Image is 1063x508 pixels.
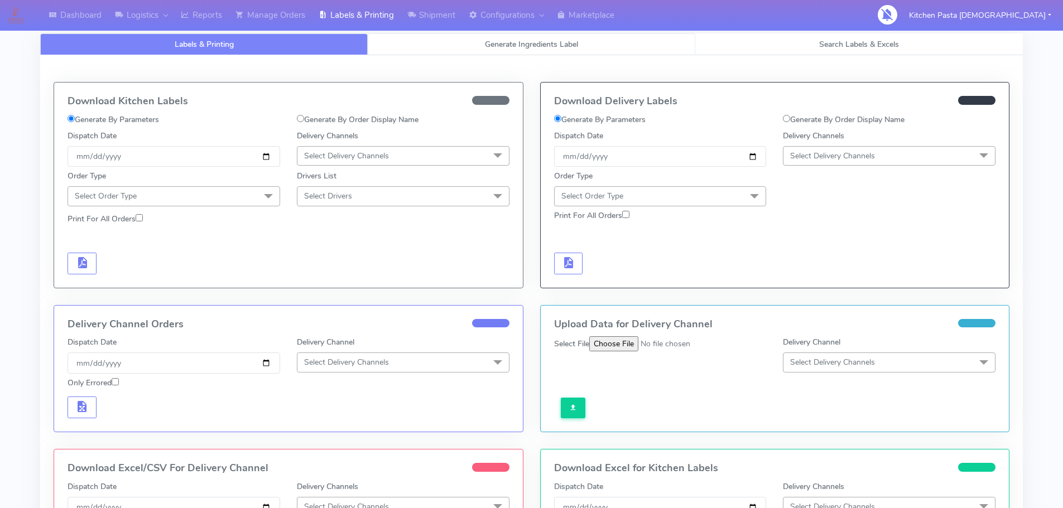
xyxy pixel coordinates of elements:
label: Delivery Channels [297,130,358,142]
span: Labels & Printing [175,39,234,50]
label: Drivers List [297,170,336,182]
span: Select Drivers [304,191,352,201]
label: Only Errored [68,377,119,389]
label: Dispatch Date [68,481,117,492]
label: Print For All Orders [554,210,629,221]
label: Generate By Order Display Name [783,114,905,125]
button: Kitchen Pasta [DEMOGRAPHIC_DATA] [901,4,1060,27]
label: Dispatch Date [68,130,117,142]
label: Delivery Channel [297,336,354,348]
label: Order Type [554,170,593,182]
h4: Delivery Channel Orders [68,319,509,330]
label: Dispatch Date [554,130,603,142]
label: Generate By Parameters [554,114,646,125]
label: Print For All Orders [68,213,143,225]
label: Generate By Order Display Name [297,114,419,125]
input: Generate By Order Display Name [297,115,304,122]
span: Search Labels & Excels [819,39,899,50]
input: Print For All Orders [136,214,143,221]
label: Delivery Channel [783,336,840,348]
h4: Upload Data for Delivery Channel [554,319,996,330]
span: Generate Ingredients Label [485,39,578,50]
span: Select Order Type [75,191,137,201]
h4: Download Excel/CSV For Delivery Channel [68,463,509,474]
label: Generate By Parameters [68,114,159,125]
input: Generate By Parameters [554,115,561,122]
h4: Download Delivery Labels [554,96,996,107]
span: Select Delivery Channels [790,151,875,161]
input: Only Errored [112,378,119,385]
span: Select Delivery Channels [790,357,875,367]
input: Generate By Parameters [68,115,75,122]
label: Order Type [68,170,106,182]
span: Select Order Type [561,191,623,201]
input: Print For All Orders [622,211,629,218]
label: Dispatch Date [68,336,117,348]
span: Select Delivery Channels [304,151,389,161]
ul: Tabs [40,33,1023,55]
label: Delivery Channels [783,130,844,142]
label: Select File [554,338,589,350]
input: Generate By Order Display Name [783,115,790,122]
span: Select Delivery Channels [304,357,389,367]
h4: Download Excel for Kitchen Labels [554,463,996,474]
h4: Download Kitchen Labels [68,96,509,107]
label: Delivery Channels [783,481,844,492]
label: Dispatch Date [554,481,603,492]
label: Delivery Channels [297,481,358,492]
